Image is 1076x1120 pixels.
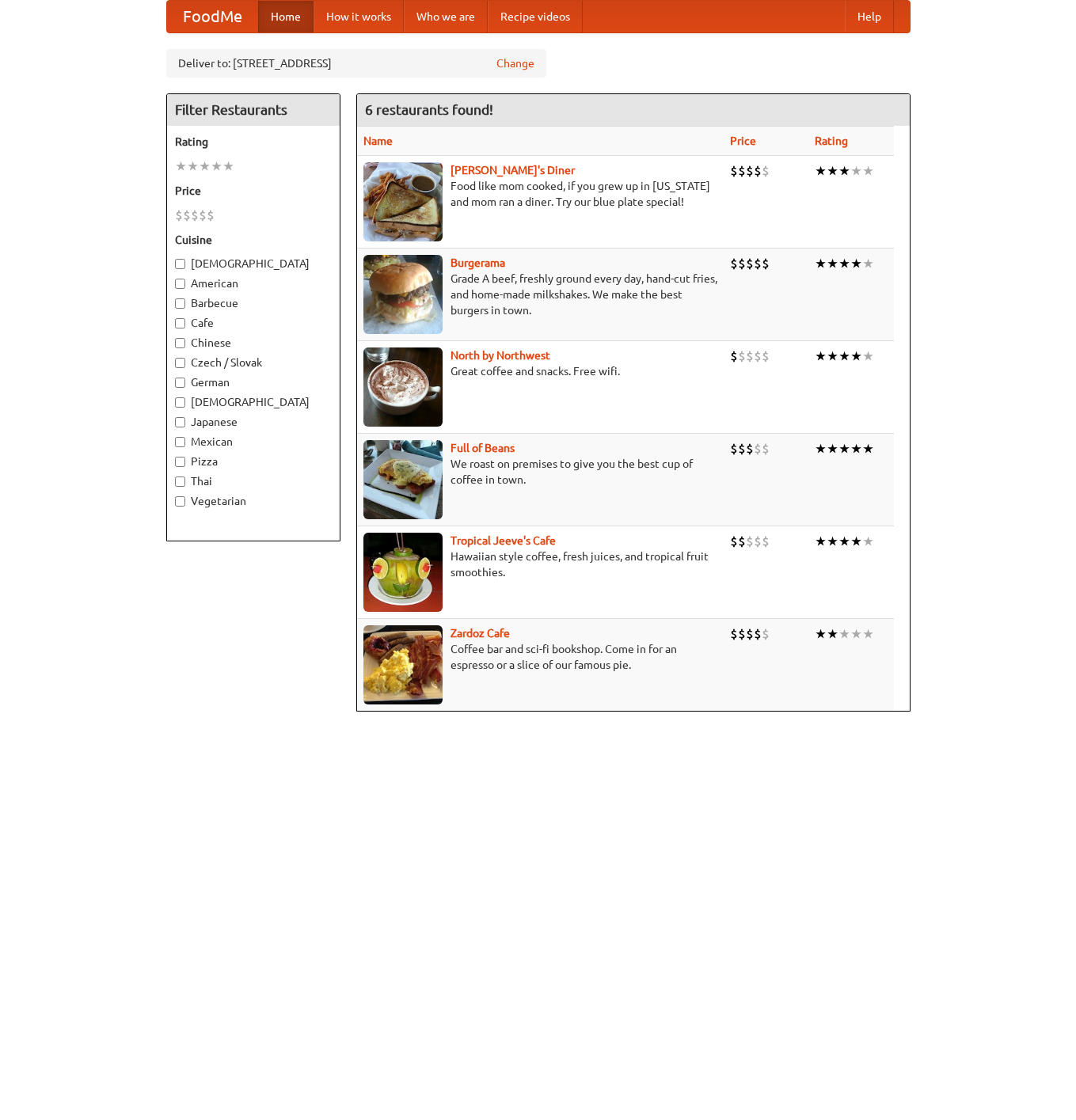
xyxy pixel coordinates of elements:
[363,549,717,580] p: Hawaiian style coffee, fresh juices, and tropical fruit smoothies.
[815,625,827,643] li: ★
[762,347,770,365] li: $
[838,625,850,643] li: ★
[175,298,185,309] input: Barbecue
[862,533,874,550] li: ★
[762,255,770,272] li: $
[738,440,746,457] li: $
[363,533,443,612] img: jeeves.jpg
[862,347,874,365] li: ★
[365,102,493,117] ng-pluralize: 6 restaurants found!
[175,275,332,291] label: American
[730,162,738,180] li: $
[451,164,575,177] a: [PERSON_NAME]'s Diner
[207,207,215,224] li: $
[451,349,550,362] a: North by Northwest
[175,414,332,430] label: Japanese
[815,347,827,365] li: ★
[167,94,340,126] h4: Filter Restaurants
[363,363,717,379] p: Great coffee and snacks. Free wifi.
[730,533,738,550] li: $
[850,533,862,550] li: ★
[363,625,443,704] img: zardoz.jpg
[451,256,505,269] a: Burgerama
[862,440,874,457] li: ★
[175,256,332,271] label: [DEMOGRAPHIC_DATA]
[827,347,838,365] li: ★
[175,434,332,450] label: Mexican
[363,178,717,210] p: Food like mom cooked, if you grew up in [US_STATE] and mom ran a diner. Try our blue plate special!
[166,49,546,78] div: Deliver to: [STREET_ADDRESS]
[754,162,762,180] li: $
[175,378,185,388] input: German
[754,255,762,272] li: $
[850,625,862,643] li: ★
[167,1,258,32] a: FoodMe
[838,440,850,457] li: ★
[175,496,185,507] input: Vegetarian
[838,162,850,180] li: ★
[862,625,874,643] li: ★
[730,625,738,643] li: $
[175,338,185,348] input: Chinese
[175,279,185,289] input: American
[850,162,862,180] li: ★
[175,374,332,390] label: German
[827,255,838,272] li: ★
[496,55,534,71] a: Change
[187,158,199,175] li: ★
[488,1,583,32] a: Recipe videos
[827,533,838,550] li: ★
[754,347,762,365] li: $
[175,358,185,368] input: Czech / Slovak
[815,135,848,147] a: Rating
[762,533,770,550] li: $
[746,255,754,272] li: $
[738,533,746,550] li: $
[730,440,738,457] li: $
[746,533,754,550] li: $
[363,347,443,427] img: north.jpg
[862,162,874,180] li: ★
[363,440,443,519] img: beans.jpg
[175,437,185,447] input: Mexican
[738,255,746,272] li: $
[754,533,762,550] li: $
[175,315,332,331] label: Cafe
[363,456,717,488] p: We roast on premises to give you the best cup of coffee in town.
[199,207,207,224] li: $
[363,641,717,673] p: Coffee bar and sci-fi bookshop. Come in for an espresso or a slice of our famous pie.
[746,440,754,457] li: $
[175,417,185,427] input: Japanese
[222,158,234,175] li: ★
[175,183,332,199] h5: Price
[850,440,862,457] li: ★
[191,207,199,224] li: $
[815,533,827,550] li: ★
[838,533,850,550] li: ★
[451,627,510,640] a: Zardoz Cafe
[815,440,827,457] li: ★
[363,162,443,241] img: sallys.jpg
[175,397,185,408] input: [DEMOGRAPHIC_DATA]
[746,347,754,365] li: $
[175,394,332,410] label: [DEMOGRAPHIC_DATA]
[754,440,762,457] li: $
[738,625,746,643] li: $
[730,135,756,147] a: Price
[211,158,222,175] li: ★
[850,255,862,272] li: ★
[175,454,332,469] label: Pizza
[730,255,738,272] li: $
[746,625,754,643] li: $
[738,162,746,180] li: $
[862,255,874,272] li: ★
[754,625,762,643] li: $
[175,232,332,248] h5: Cuisine
[451,534,556,547] b: Tropical Jeeve's Cafe
[746,162,754,180] li: $
[175,335,332,351] label: Chinese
